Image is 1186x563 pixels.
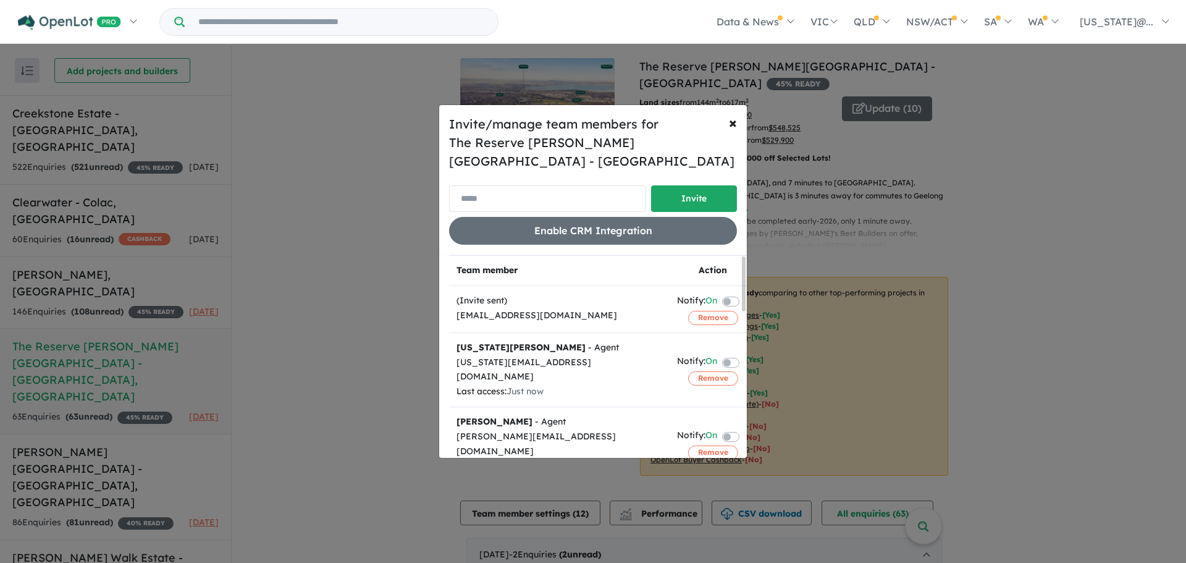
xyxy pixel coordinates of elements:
[456,294,662,308] div: (Invite sent)
[456,430,662,459] div: [PERSON_NAME][EMAIL_ADDRESS][DOMAIN_NAME]
[456,384,662,399] div: Last access:
[449,217,737,245] button: Enable CRM Integration
[651,185,737,212] button: Invite
[677,294,717,310] div: Notify:
[507,386,544,397] span: Just now
[456,308,662,323] div: [EMAIL_ADDRESS][DOMAIN_NAME]
[1080,15,1153,28] span: [US_STATE]@...
[187,9,495,35] input: Try estate name, suburb, builder or developer
[456,355,662,385] div: [US_STATE][EMAIL_ADDRESS][DOMAIN_NAME]
[456,416,532,427] strong: [PERSON_NAME]
[729,113,737,132] span: ×
[705,354,717,371] span: On
[705,294,717,310] span: On
[677,428,717,445] div: Notify:
[688,371,738,385] button: Remove
[456,342,586,353] strong: [US_STATE][PERSON_NAME]
[456,341,662,355] div: - Agent
[456,415,662,430] div: - Agent
[670,256,756,286] th: Action
[688,311,738,324] button: Remove
[677,354,717,371] div: Notify:
[688,446,738,459] button: Remove
[449,115,737,171] h5: Invite/manage team members for The Reserve [PERSON_NAME][GEOGRAPHIC_DATA] - [GEOGRAPHIC_DATA]
[18,15,121,30] img: Openlot PRO Logo White
[705,428,717,445] span: On
[449,256,670,286] th: Team member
